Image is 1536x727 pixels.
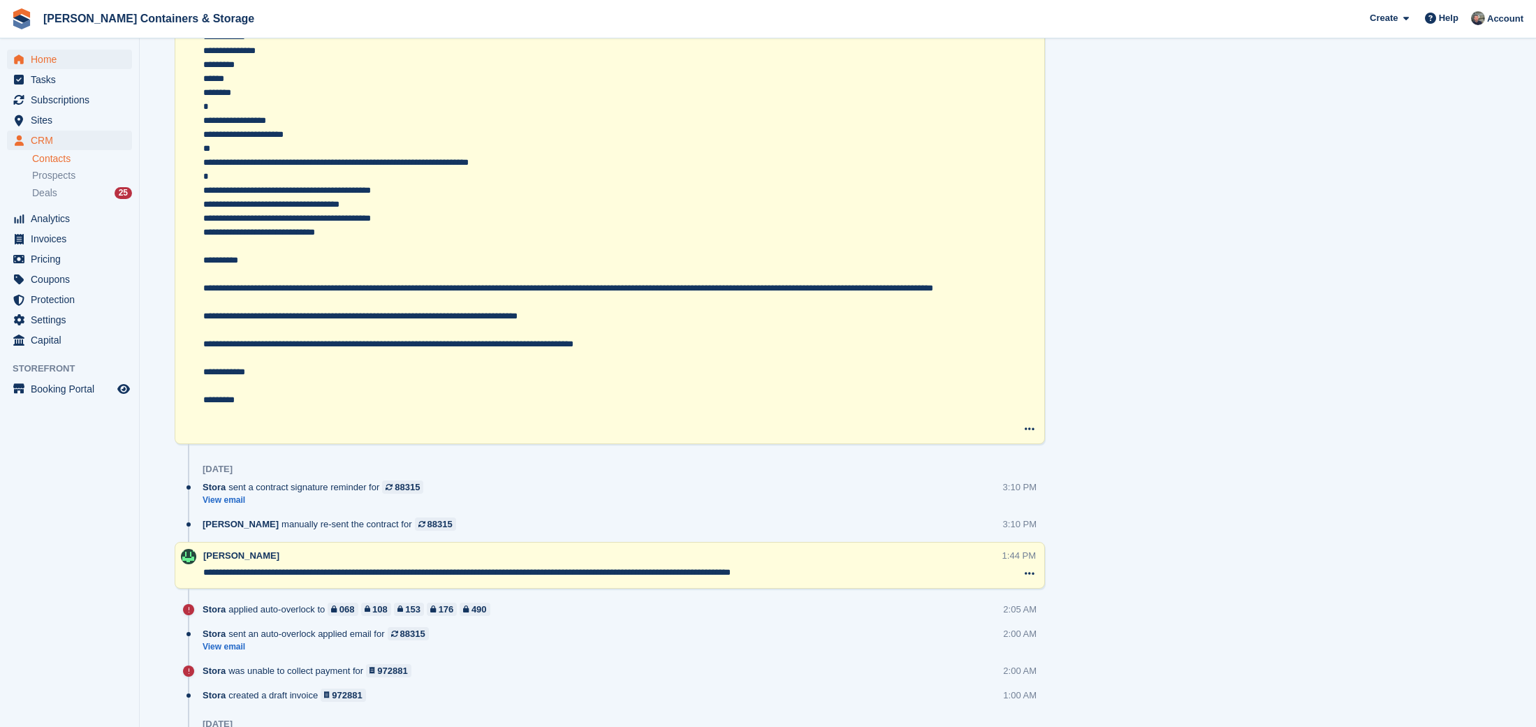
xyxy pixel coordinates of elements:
div: 3:10 PM [1003,517,1037,531]
a: Prospects [32,168,132,183]
div: 972881 [377,664,407,677]
span: Subscriptions [31,90,115,110]
div: sent an auto-overlock applied email for [203,627,436,640]
a: 88315 [388,627,429,640]
div: 2:00 AM [1003,627,1037,640]
a: menu [7,110,132,130]
div: 972881 [332,689,362,702]
div: 108 [372,603,388,616]
span: Deals [32,186,57,200]
span: Invoices [31,229,115,249]
a: 108 [361,603,391,616]
a: View email [203,494,430,506]
span: Settings [31,310,115,330]
img: Arjun Preetham [181,549,196,564]
span: Create [1370,11,1398,25]
div: 88315 [400,627,425,640]
span: Stora [203,480,226,494]
a: menu [7,229,132,249]
a: 88315 [382,480,423,494]
a: menu [7,249,132,269]
a: 153 [394,603,424,616]
div: 1:44 PM [1002,549,1036,562]
a: menu [7,90,132,110]
a: 490 [460,603,490,616]
a: menu [7,131,132,150]
div: 153 [405,603,420,616]
span: Sites [31,110,115,130]
div: 88315 [395,480,420,494]
a: menu [7,330,132,350]
div: 2:00 AM [1003,664,1037,677]
a: [PERSON_NAME] Containers & Storage [38,7,260,30]
span: Stora [203,689,226,702]
span: Booking Portal [31,379,115,399]
a: menu [7,290,132,309]
span: Stora [203,603,226,616]
span: Capital [31,330,115,350]
span: Storefront [13,362,139,376]
span: Help [1439,11,1458,25]
div: 2:05 AM [1003,603,1037,616]
a: menu [7,270,132,289]
span: Tasks [31,70,115,89]
a: Preview store [115,381,132,397]
span: Stora [203,664,226,677]
a: menu [7,379,132,399]
div: manually re-sent the contract for [203,517,463,531]
div: was unable to collect payment for [203,664,418,677]
div: created a draft invoice [203,689,373,702]
img: Adam Greenhalgh [1471,11,1485,25]
div: 490 [471,603,487,616]
img: stora-icon-8386f47178a22dfd0bd8f6a31ec36ba5ce8667c1dd55bd0f319d3a0aa187defe.svg [11,8,32,29]
span: Analytics [31,209,115,228]
a: menu [7,70,132,89]
span: Pricing [31,249,115,269]
span: CRM [31,131,115,150]
div: 068 [339,603,355,616]
div: 1:00 AM [1003,689,1037,702]
a: Contacts [32,152,132,166]
div: 176 [439,603,454,616]
span: Home [31,50,115,69]
a: 068 [328,603,358,616]
a: 176 [427,603,457,616]
div: sent a contract signature reminder for [203,480,430,494]
a: menu [7,310,132,330]
a: 972881 [366,664,411,677]
div: 88315 [427,517,453,531]
div: [DATE] [203,464,233,475]
span: Prospects [32,169,75,182]
a: 972881 [321,689,366,702]
span: Coupons [31,270,115,289]
a: menu [7,209,132,228]
span: Stora [203,627,226,640]
a: 88315 [415,517,456,531]
div: applied auto-overlock to [203,603,497,616]
div: 3:10 PM [1003,480,1037,494]
span: [PERSON_NAME] [203,517,279,531]
div: 25 [115,187,132,199]
span: Protection [31,290,115,309]
span: Account [1487,12,1523,26]
span: [PERSON_NAME] [203,550,279,561]
a: View email [203,641,436,653]
a: Deals 25 [32,186,132,200]
a: menu [7,50,132,69]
